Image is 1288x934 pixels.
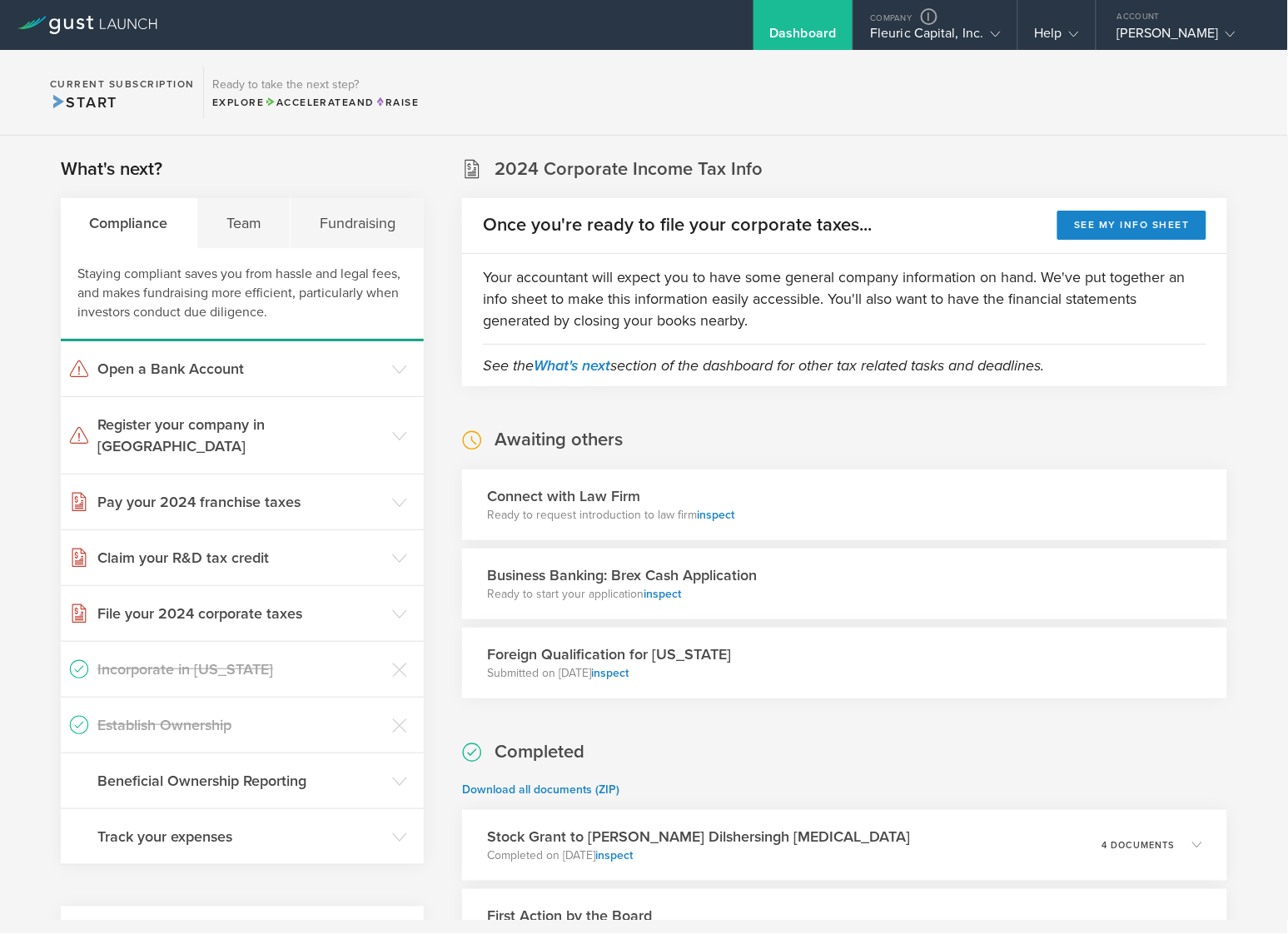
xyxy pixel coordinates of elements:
[591,666,629,680] a: inspect
[1057,211,1206,240] button: See my info sheet
[197,198,291,248] div: Team
[212,95,419,110] div: Explore
[61,157,162,181] h2: What's next?
[487,507,734,524] p: Ready to request introduction to law firm
[595,848,633,862] a: inspect
[870,25,1000,50] div: Fleuric Capital, Inc.
[534,356,610,375] a: What's next
[487,826,910,847] h3: Stock Grant to [PERSON_NAME] Dilshersingh [MEDICAL_DATA]
[375,97,419,108] span: Raise
[97,770,384,792] h3: Beneficial Ownership Reporting
[61,198,197,248] div: Compliance
[770,25,837,50] div: Dashboard
[1102,841,1176,850] p: 4 documents
[462,782,619,797] a: Download all documents (ZIP)
[212,79,419,91] h3: Ready to take the next step?
[1205,854,1288,934] iframe: Chat Widget
[697,508,734,522] a: inspect
[483,213,872,237] h2: Once you're ready to file your corporate taxes...
[265,97,350,108] span: Accelerate
[483,266,1206,331] p: Your accountant will expect you to have some general company information on hand. We've put toget...
[61,248,424,341] div: Staying compliant saves you from hassle and legal fees, and makes fundraising more efficient, par...
[97,547,384,569] h3: Claim your R&D tax credit
[495,157,763,181] h2: 2024 Corporate Income Tax Info
[97,658,384,680] h3: Incorporate in [US_STATE]
[97,714,384,736] h3: Establish Ownership
[495,428,623,452] h2: Awaiting others
[487,564,757,586] h3: Business Banking: Brex Cash Application
[483,356,1044,375] em: See the section of the dashboard for other tax related tasks and deadlines.
[487,485,734,507] h3: Connect with Law Firm
[495,740,584,764] h2: Completed
[265,97,375,108] span: and
[291,198,424,248] div: Fundraising
[487,905,652,927] h3: First Action by the Board
[487,665,731,682] p: Submitted on [DATE]
[203,67,427,118] div: Ready to take the next step?ExploreAccelerateandRaise
[50,93,117,112] span: Start
[97,603,384,624] h3: File your 2024 corporate taxes
[1102,920,1176,929] p: 2 documents
[487,847,910,864] p: Completed on [DATE]
[97,826,384,847] h3: Track your expenses
[97,414,384,457] h3: Register your company in [GEOGRAPHIC_DATA]
[1117,25,1259,50] div: [PERSON_NAME]
[97,358,384,380] h3: Open a Bank Account
[97,491,384,513] h3: Pay your 2024 franchise taxes
[644,587,681,601] a: inspect
[50,79,195,89] h2: Current Subscription
[1035,25,1079,50] div: Help
[487,586,757,603] p: Ready to start your application
[487,643,731,665] h3: Foreign Qualification for [US_STATE]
